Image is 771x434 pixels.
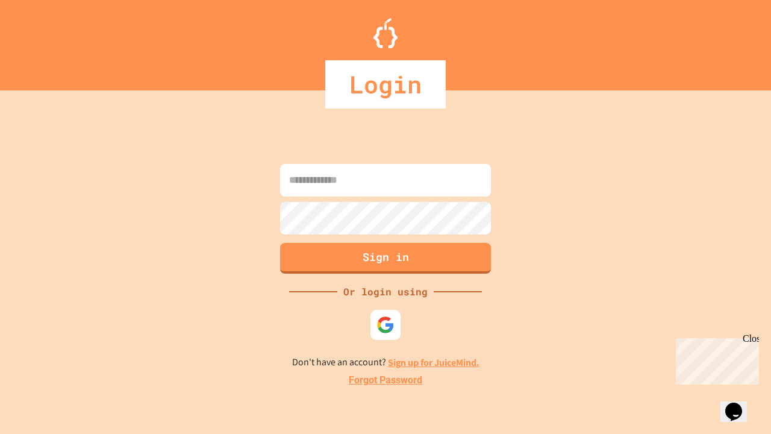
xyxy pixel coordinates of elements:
img: google-icon.svg [376,316,395,334]
iframe: chat widget [720,386,759,422]
a: Sign up for JuiceMind. [388,356,479,369]
p: Don't have an account? [292,355,479,370]
img: Logo.svg [373,18,398,48]
div: Login [325,60,446,108]
a: Forgot Password [349,373,422,388]
div: Or login using [337,285,434,299]
div: Chat with us now!Close [5,5,83,77]
iframe: chat widget [671,333,759,385]
button: Sign in [280,243,491,274]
